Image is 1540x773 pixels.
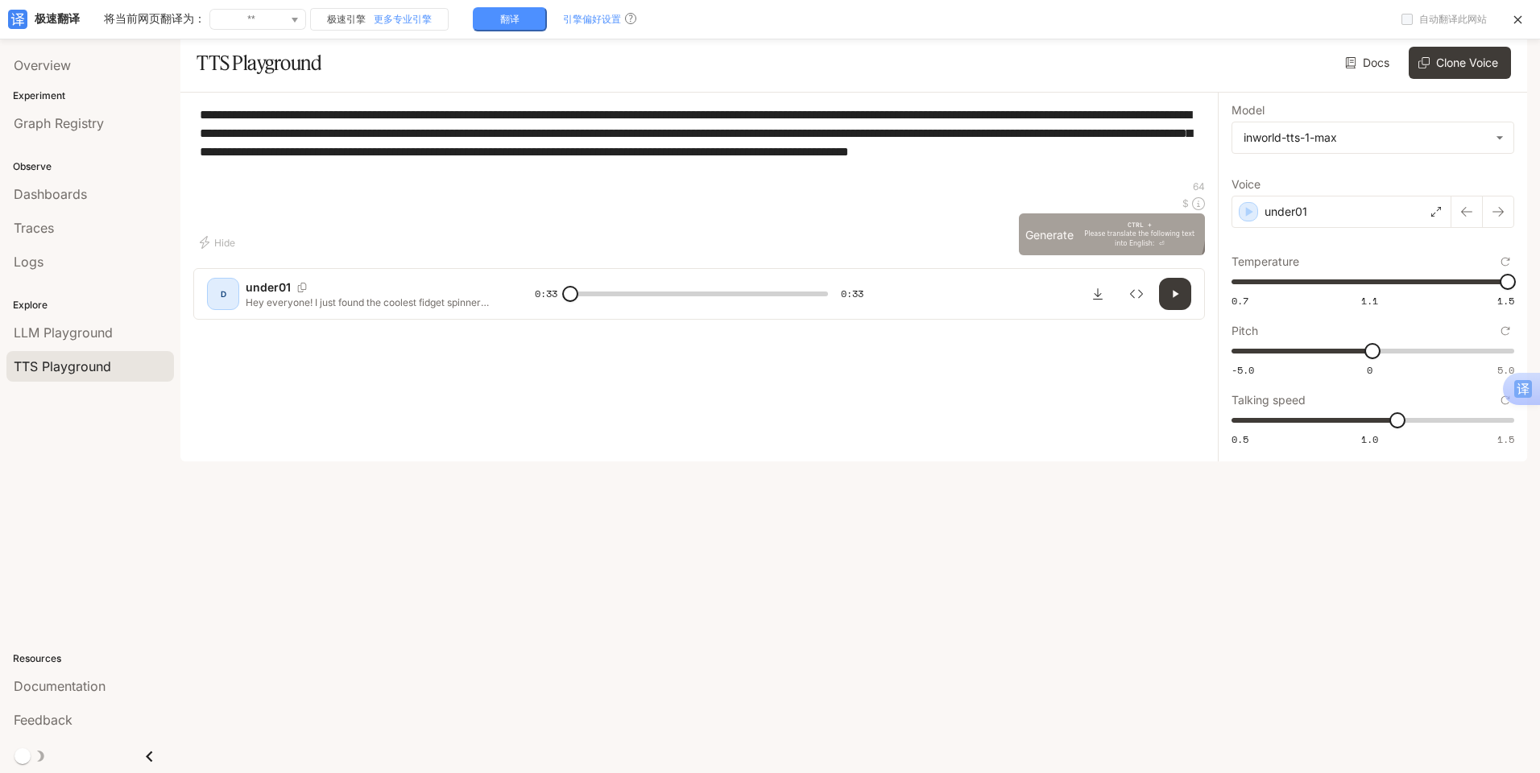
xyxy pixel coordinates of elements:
[1361,432,1378,446] font: 1.0
[1244,130,1337,144] font: inworld-tts-1-max
[1232,432,1248,446] font: 0.5
[246,296,496,309] p: Hey everyone! I just found the coolest fidget spinner toy on TikTok Shop. You can spin it in diff...
[1265,205,1307,218] font: under01
[1084,230,1194,247] font: Please translate the following text into English: ⏎
[1232,103,1265,117] font: Model
[1193,180,1205,192] font: 64
[1120,278,1153,310] button: Inspect
[1342,47,1396,79] a: Docs
[1497,294,1514,308] font: 1.5
[291,283,313,292] button: Copy Voice ID
[1497,391,1514,409] button: Reset to default
[214,237,235,249] font: Hide
[1497,432,1514,446] font: 1.5
[1232,177,1261,191] font: Voice
[1436,56,1498,69] font: Clone Voice
[1232,363,1254,377] font: -5.0
[193,229,245,255] button: Hide
[1497,363,1514,377] font: 5.0
[1409,47,1511,79] button: Clone Voice
[1128,221,1152,229] font: CTRL +
[1232,324,1258,337] font: Pitch
[535,287,557,300] font: 0:33
[1232,122,1513,153] div: inworld-tts-1-max
[1025,228,1074,242] font: Generate
[1082,278,1114,310] button: Download audio
[1182,197,1189,209] font: $
[841,286,863,302] span: 0:33
[1497,322,1514,340] button: Reset to default
[246,279,291,296] p: under01
[1232,393,1306,407] font: Talking speed
[221,289,226,299] font: D
[197,51,321,75] font: TTS Playground
[1497,253,1514,271] button: Reset to default
[1361,294,1378,308] font: 1.1
[1019,213,1205,255] button: GenerateCTRL +Please translate the following text into English: ⏎
[1232,294,1248,308] font: 0.7
[1363,56,1389,69] font: Docs
[1367,363,1372,377] font: 0
[1232,254,1299,268] font: Temperature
